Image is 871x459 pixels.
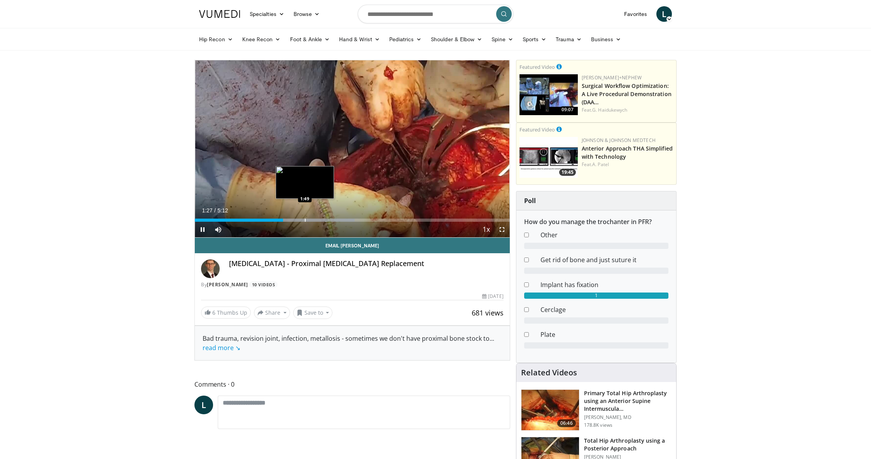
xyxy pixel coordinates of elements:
h4: Related Videos [521,368,577,377]
div: Bad trauma, revision joint, infection, metallosis - sometimes we don't have proximal bone stock to [203,334,502,352]
a: G. Haidukewych [592,107,627,113]
img: 263423_3.png.150x105_q85_crop-smart_upscale.jpg [521,390,579,430]
a: Johnson & Johnson MedTech [582,137,656,144]
span: 6 [212,309,215,316]
a: Email [PERSON_NAME] [195,238,510,253]
a: A. Patel [592,161,609,168]
dd: Implant has fixation [535,280,674,289]
h4: [MEDICAL_DATA] - Proximal [MEDICAL_DATA] Replacement [229,259,504,268]
a: 6 Thumbs Up [201,307,251,319]
a: Spine [487,32,518,47]
img: bcfc90b5-8c69-4b20-afee-af4c0acaf118.150x105_q85_crop-smart_upscale.jpg [519,74,578,115]
a: Surgical Workflow Optimization: A Live Procedural Demonstration (DAA… [582,82,672,106]
span: 06:46 [557,419,576,427]
span: 5:12 [217,207,228,214]
dd: Cerclage [535,305,674,314]
a: L [194,396,213,414]
a: Pediatrics [385,32,426,47]
img: image.jpeg [276,166,334,199]
button: Save to [293,307,333,319]
a: 19:45 [519,137,578,178]
button: Share [254,307,290,319]
dd: Plate [535,330,674,339]
div: Feat. [582,107,673,114]
a: [PERSON_NAME] [207,281,248,288]
img: 06bb1c17-1231-4454-8f12-6191b0b3b81a.150x105_q85_crop-smart_upscale.jpg [519,137,578,178]
a: Browse [289,6,325,22]
strong: Poll [524,196,536,205]
input: Search topics, interventions [358,5,513,23]
h3: Total Hip Arthroplasty using a Posterior Approach [584,437,672,452]
dd: Other [535,230,674,240]
div: 1 [524,293,668,299]
a: L [656,6,672,22]
a: 06:46 Primary Total Hip Arthroplasty using an Anterior Supine Intermuscula… [PERSON_NAME], MD 178... [521,389,672,431]
a: Hand & Wrist [334,32,385,47]
div: By [201,281,504,288]
h3: Primary Total Hip Arthroplasty using an Anterior Supine Intermuscula… [584,389,672,413]
div: [DATE] [482,293,503,300]
h6: How do you manage the trochanter in PFR? [524,218,668,226]
a: Hip Recon [194,32,238,47]
span: 1:27 [202,207,212,214]
p: 178.8K views [584,422,612,428]
div: Progress Bar [195,219,510,222]
a: Specialties [245,6,289,22]
small: Featured Video [519,63,555,70]
span: 19:45 [559,169,576,176]
small: Featured Video [519,126,555,133]
a: 09:07 [519,74,578,115]
span: / [214,207,216,214]
div: Feat. [582,161,673,168]
button: Playback Rate [479,222,494,237]
a: Business [586,32,626,47]
dd: Get rid of bone and just suture it [535,255,674,265]
button: Mute [210,222,226,237]
a: Favorites [619,6,652,22]
a: Anterior Approach THA Simplified with Technology [582,145,673,160]
a: 10 Videos [249,281,278,288]
img: Avatar [201,259,220,278]
span: 09:07 [559,106,576,113]
a: read more ↘ [203,343,240,352]
p: [PERSON_NAME], MD [584,414,672,420]
span: ... [203,334,494,352]
a: Trauma [551,32,586,47]
a: Shoulder & Elbow [426,32,487,47]
button: Pause [195,222,210,237]
a: [PERSON_NAME]+Nephew [582,74,642,81]
video-js: Video Player [195,60,510,238]
img: VuMedi Logo [199,10,240,18]
span: 681 views [472,308,504,317]
span: Comments 0 [194,379,510,389]
button: Fullscreen [494,222,510,237]
a: Sports [518,32,551,47]
a: Foot & Ankle [285,32,335,47]
a: Knee Recon [238,32,285,47]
